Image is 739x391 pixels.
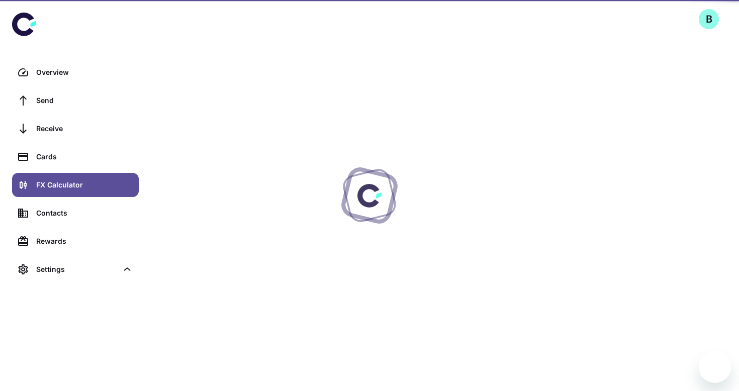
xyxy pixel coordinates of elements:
[12,145,139,169] a: Cards
[12,173,139,197] a: FX Calculator
[36,67,133,78] div: Overview
[12,229,139,253] a: Rewards
[12,88,139,113] a: Send
[36,179,133,190] div: FX Calculator
[36,264,118,275] div: Settings
[699,351,731,383] iframe: Button to launch messaging window
[36,208,133,219] div: Contacts
[12,117,139,141] a: Receive
[699,9,719,29] button: B
[36,151,133,162] div: Cards
[12,201,139,225] a: Contacts
[12,60,139,84] a: Overview
[12,257,139,281] div: Settings
[36,95,133,106] div: Send
[36,123,133,134] div: Receive
[36,236,133,247] div: Rewards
